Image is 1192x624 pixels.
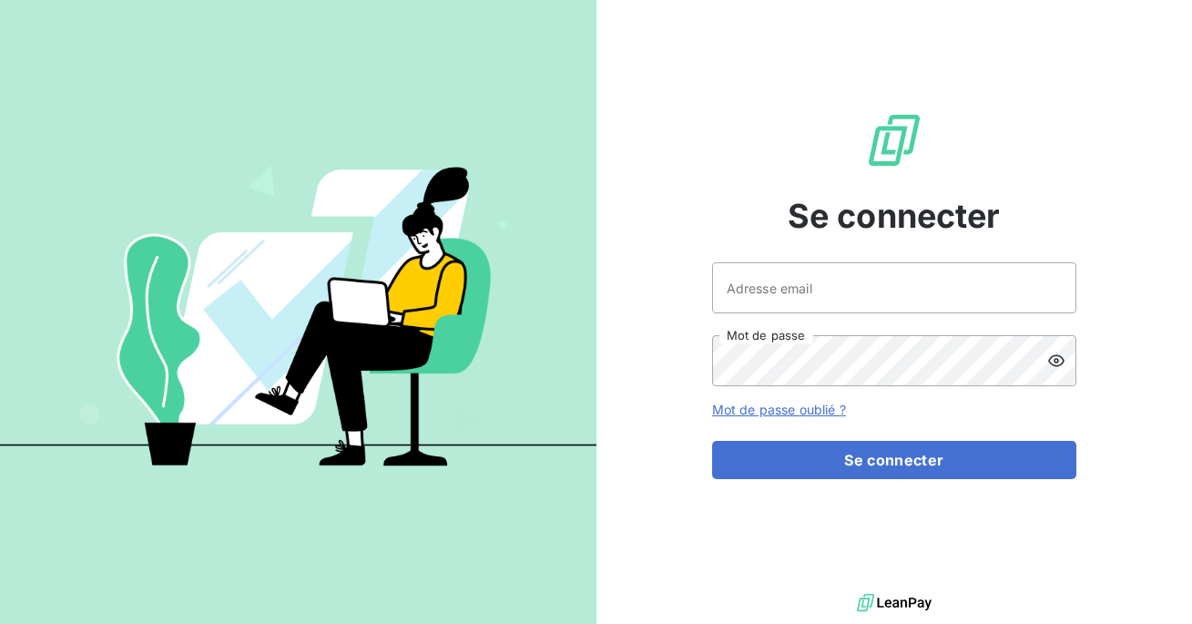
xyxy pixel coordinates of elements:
[788,191,1001,240] span: Se connecter
[712,441,1076,479] button: Se connecter
[865,111,923,169] img: Logo LeanPay
[857,589,932,617] img: logo
[712,262,1076,313] input: placeholder
[712,402,846,417] a: Mot de passe oublié ?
